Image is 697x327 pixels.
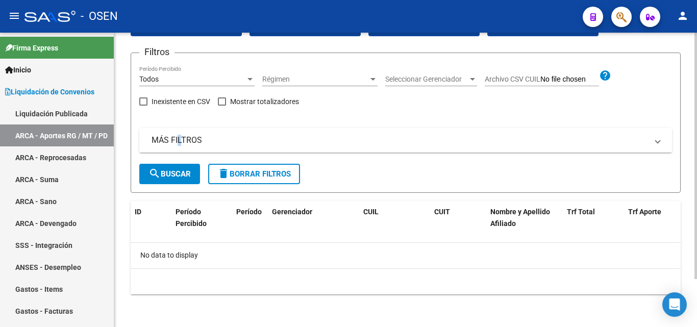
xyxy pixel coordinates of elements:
[230,95,299,108] span: Mostrar totalizadores
[148,167,161,180] mat-icon: search
[8,10,20,22] mat-icon: menu
[232,201,268,246] datatable-header-cell: Período
[176,208,207,228] span: Período Percibido
[662,292,687,317] div: Open Intercom Messenger
[217,167,230,180] mat-icon: delete
[540,75,599,84] input: Archivo CSV CUIL
[5,86,94,97] span: Liquidación de Convenios
[628,208,661,216] span: Trf Aporte
[363,208,379,216] span: CUIL
[268,201,344,246] datatable-header-cell: Gerenciador
[135,208,141,216] span: ID
[131,243,681,268] div: No data to display
[139,128,672,153] mat-expansion-panel-header: MÁS FILTROS
[139,75,159,83] span: Todos
[148,169,191,179] span: Buscar
[171,201,217,246] datatable-header-cell: Período Percibido
[152,95,210,108] span: Inexistente en CSV
[599,69,611,82] mat-icon: help
[385,75,468,84] span: Seleccionar Gerenciador
[139,45,175,59] h3: Filtros
[272,208,312,216] span: Gerenciador
[434,208,450,216] span: CUIT
[677,10,689,22] mat-icon: person
[81,5,118,28] span: - OSEN
[139,164,200,184] button: Buscar
[486,201,563,246] datatable-header-cell: Nombre y Apellido Afiliado
[490,208,550,228] span: Nombre y Apellido Afiliado
[5,42,58,54] span: Firma Express
[624,201,685,246] datatable-header-cell: Trf Aporte
[5,64,31,76] span: Inicio
[430,201,486,246] datatable-header-cell: CUIT
[567,208,595,216] span: Trf Total
[359,201,415,246] datatable-header-cell: CUIL
[217,169,291,179] span: Borrar Filtros
[262,75,368,84] span: Régimen
[208,164,300,184] button: Borrar Filtros
[563,201,624,246] datatable-header-cell: Trf Total
[485,75,540,83] span: Archivo CSV CUIL
[131,201,171,246] datatable-header-cell: ID
[152,135,648,146] mat-panel-title: MÁS FILTROS
[236,208,262,216] span: Período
